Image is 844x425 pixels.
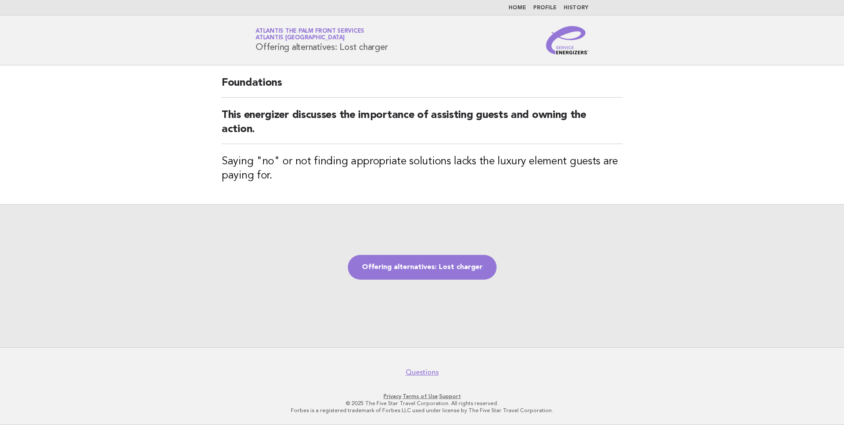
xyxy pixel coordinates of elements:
[256,29,388,52] h1: Offering alternatives: Lost charger
[564,5,588,11] a: History
[222,155,622,183] h3: Saying "no" or not finding appropriate solutions lacks the luxury element guests are paying for.
[533,5,557,11] a: Profile
[152,407,692,414] p: Forbes is a registered trademark of Forbes LLC used under license by The Five Star Travel Corpora...
[406,368,439,377] a: Questions
[403,393,438,399] a: Terms of Use
[384,393,401,399] a: Privacy
[222,108,622,144] h2: This energizer discusses the importance of assisting guests and owning the action.
[509,5,526,11] a: Home
[546,26,588,54] img: Service Energizers
[256,35,345,41] span: Atlantis [GEOGRAPHIC_DATA]
[256,28,364,41] a: Atlantis The Palm Front ServicesAtlantis [GEOGRAPHIC_DATA]
[152,400,692,407] p: © 2025 The Five Star Travel Corporation. All rights reserved.
[152,393,692,400] p: · ·
[348,255,497,280] a: Offering alternatives: Lost charger
[439,393,461,399] a: Support
[222,76,622,98] h2: Foundations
